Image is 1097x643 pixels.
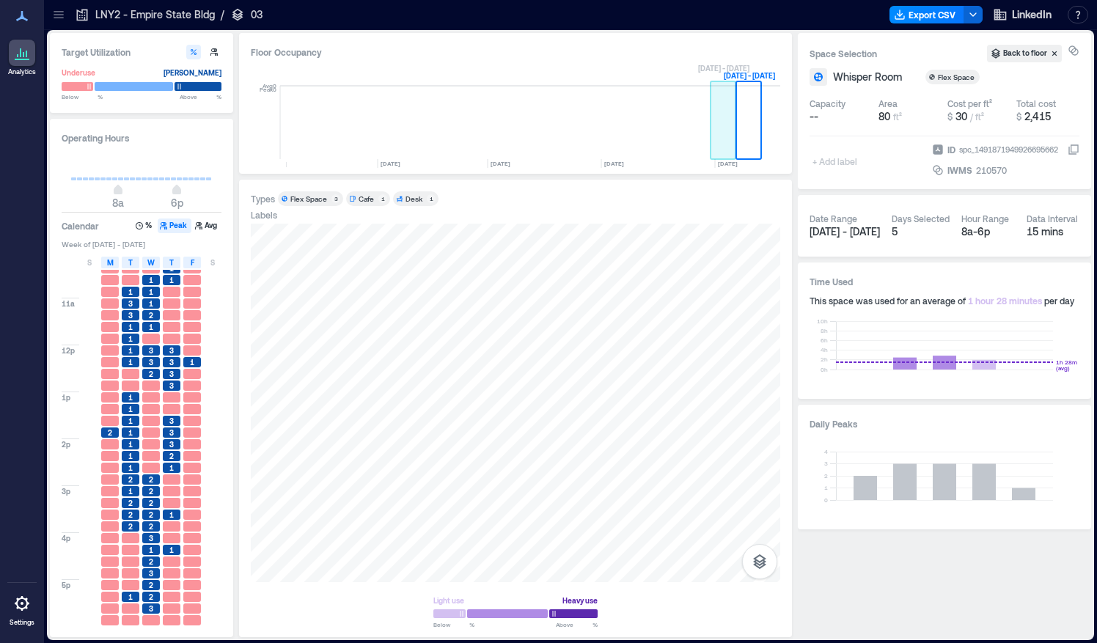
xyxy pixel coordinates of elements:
span: 3 [149,568,153,578]
text: [DATE] [604,160,624,167]
button: IDspc_1491871949926695662 [1068,144,1079,155]
span: 30 [955,110,967,122]
span: -- [810,109,818,124]
div: Heavy use [562,593,598,608]
span: 1 [128,334,133,344]
div: Labels [251,209,277,221]
span: 2 [149,474,153,485]
button: Flex Space [925,70,997,84]
span: Week of [DATE] - [DATE] [62,239,221,249]
span: 2 [128,521,133,532]
span: [DATE] - [DATE] [810,225,880,238]
span: 2 [149,486,153,496]
span: 1 [128,345,133,356]
span: 2 [149,310,153,320]
span: 1 [169,275,174,285]
span: 1 [169,545,174,555]
span: 3 [169,357,174,367]
div: 1 [378,194,387,203]
span: ft² [893,111,902,122]
span: IWMS [947,163,972,177]
span: 1 [128,322,133,332]
span: 1 [149,287,153,297]
h3: Space Selection [810,46,987,61]
span: F [191,257,194,268]
p: Settings [10,618,34,627]
span: ID [947,142,955,157]
span: $ [1016,111,1021,122]
button: Back to floor [987,45,1062,62]
button: 210570 [976,163,1079,177]
div: Desk [406,194,422,204]
span: 3 [128,310,133,320]
span: 1 [128,404,133,414]
tspan: 0h [821,366,828,373]
div: Flex Space [938,72,977,82]
tspan: 6h [821,337,828,344]
text: [DATE] [718,160,738,167]
span: 2 [149,556,153,567]
span: 3 [128,298,133,309]
div: Underuse [62,65,95,80]
text: [DATE] [491,160,510,167]
h3: Daily Peaks [810,416,1079,431]
div: Days Selected [892,213,950,224]
span: 1 [128,416,133,426]
button: Peak [158,218,191,233]
span: M [107,257,114,268]
div: Cafe [359,194,374,204]
span: 1 [128,486,133,496]
div: spc_1491871949926695662 [958,142,1060,157]
tspan: 4 [824,448,828,455]
span: Below % [62,92,103,101]
span: 2 [149,498,153,508]
span: Whisper Room [833,70,902,84]
h3: Calendar [62,218,99,233]
button: LinkedIn [988,3,1056,26]
a: Analytics [4,35,40,81]
span: 2 [149,369,153,379]
span: LinkedIn [1012,7,1052,22]
span: 2 [149,510,153,520]
span: + Add label [810,151,863,172]
div: Total cost [1016,98,1056,109]
h3: Operating Hours [62,131,221,145]
span: 1 [128,592,133,602]
div: 5 [892,224,950,239]
span: T [169,257,174,268]
span: 1 [128,451,133,461]
span: 3 [149,603,153,614]
tspan: 3 [824,460,828,467]
div: 210570 [975,163,1008,177]
h3: Time Used [810,274,1079,289]
span: 3p [62,486,70,496]
tspan: 2 [824,472,828,480]
div: 3 [331,194,340,203]
div: Hour Range [961,213,1009,224]
div: 15 mins [1027,224,1080,239]
span: 11a [62,298,75,309]
span: 1 [169,510,174,520]
span: 4p [62,533,70,543]
button: Export CSV [889,6,964,23]
div: Light use [433,593,464,608]
span: 5p [62,580,70,590]
span: 6p [171,196,183,209]
span: 3 [169,439,174,449]
span: 3 [169,416,174,426]
span: T [128,257,133,268]
span: / ft² [970,111,984,122]
span: 1 [128,463,133,473]
span: 2,415 [1024,110,1051,122]
p: LNY2 - Empire State Bldg [95,7,215,22]
span: 1 [169,463,174,473]
div: Cost per ft² [947,98,992,109]
tspan: 10h [817,317,828,325]
button: Avg [193,218,221,233]
tspan: 8h [821,327,828,334]
p: / [221,7,224,22]
span: Above % [180,92,221,101]
tspan: 0 [824,496,828,504]
span: S [87,257,92,268]
span: 3 [149,533,153,543]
